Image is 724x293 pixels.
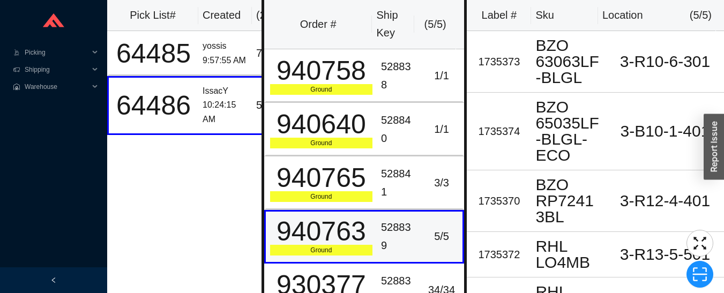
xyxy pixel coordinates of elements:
[690,6,712,24] div: ( 5 / 5 )
[256,6,290,24] div: ( 2 )
[686,230,713,257] button: fullscreen
[687,266,713,282] span: scan
[270,57,372,84] div: 940758
[270,191,372,202] div: Ground
[270,84,372,95] div: Ground
[203,84,248,99] div: IssacY
[270,111,372,138] div: 940640
[419,16,452,33] div: ( 5 / 5 )
[425,121,459,138] div: 1 / 1
[425,228,459,245] div: 5 / 5
[471,246,527,264] div: 1735372
[381,165,416,201] div: 528841
[535,99,602,163] div: BZO 65035LF-BLGL-ECO
[256,44,289,62] div: 7 / 7
[535,37,602,86] div: BZO 63063LF-BLGL
[113,40,194,67] div: 64485
[471,123,527,140] div: 1735374
[381,219,416,254] div: 528839
[25,61,89,78] span: Shipping
[535,238,602,271] div: RHL LO4MB
[203,98,248,126] div: 10:24:15 AM
[610,54,720,70] div: 3-R10-6-301
[381,111,416,147] div: 528840
[425,174,459,192] div: 3 / 3
[610,246,720,262] div: 3-R13-5-501
[687,235,713,251] span: fullscreen
[256,96,289,114] div: 5 / 5
[471,192,527,210] div: 1735370
[270,138,372,148] div: Ground
[535,177,602,225] div: BZO RP72413BL
[471,53,527,71] div: 1735373
[270,164,372,191] div: 940765
[203,39,248,54] div: yossis
[270,245,372,256] div: Ground
[50,277,57,283] span: left
[25,78,89,95] span: Warehouse
[203,54,248,68] div: 9:57:55 AM
[425,67,459,85] div: 1 / 1
[25,44,89,61] span: Picking
[381,58,416,94] div: 528838
[602,6,643,24] div: Location
[113,92,194,119] div: 64486
[610,193,720,209] div: 3-R12-4-401
[686,261,713,288] button: scan
[610,123,720,139] div: 3-B10-1-401
[270,218,372,245] div: 940763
